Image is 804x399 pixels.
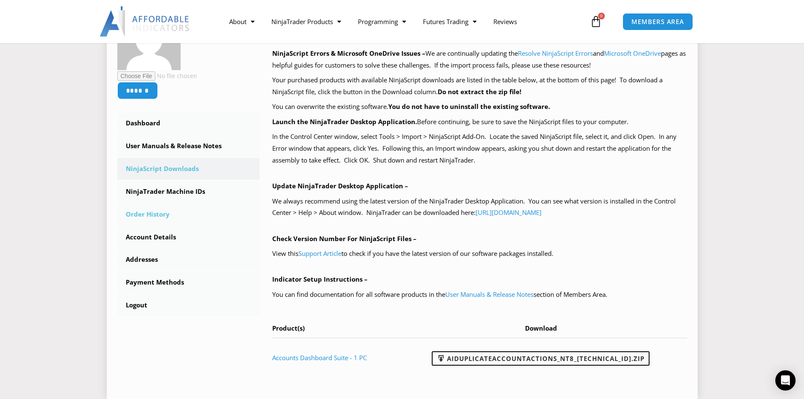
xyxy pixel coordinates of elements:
nav: Account pages [117,112,260,316]
img: LogoAI | Affordable Indicators – NinjaTrader [100,6,190,37]
p: You can find documentation for all software products in the section of Members Area. [272,289,687,301]
b: Indicator Setup Instructions – [272,275,368,283]
b: You do not have to uninstall the existing software. [388,102,550,111]
p: Before continuing, be sure to save the NinjaScript files to your computer. [272,116,687,128]
nav: Menu [221,12,588,31]
a: Addresses [117,249,260,271]
span: Download [525,324,557,332]
a: Programming [349,12,414,31]
a: AIDuplicateAccountActions_NT8_[TECHNICAL_ID].zip [432,351,650,366]
p: Your purchased products with available NinjaScript downloads are listed in the table below, at th... [272,74,687,98]
a: Accounts Dashboard Suite - 1 PC [272,353,367,362]
span: 0 [598,13,605,19]
a: Account Details [117,226,260,248]
a: NinjaTrader Products [263,12,349,31]
a: NinjaTrader Machine IDs [117,181,260,203]
b: Do not extract the zip file! [438,87,521,96]
p: You can overwrite the existing software. [272,101,687,113]
a: Resolve NinjaScript Errors [518,49,593,57]
p: View this to check if you have the latest version of our software packages installed. [272,248,687,260]
p: We always recommend using the latest version of the NinjaTrader Desktop Application. You can see ... [272,195,687,219]
a: User Manuals & Release Notes [445,290,533,299]
a: [URL][DOMAIN_NAME] [476,208,541,217]
a: Futures Trading [414,12,485,31]
div: Open Intercom Messenger [775,370,796,391]
a: Microsoft OneDrive [604,49,661,57]
p: In the Control Center window, select Tools > Import > NinjaScript Add-On. Locate the saved NinjaS... [272,131,687,166]
a: Dashboard [117,112,260,134]
p: We are continually updating the and pages as helpful guides for customers to solve these challeng... [272,48,687,71]
a: Support Article [298,249,341,258]
b: Check Version Number For NinjaScript Files – [272,234,417,243]
b: NinjaScript Errors & Microsoft OneDrive Issues – [272,49,425,57]
a: 0 [577,9,615,34]
a: User Manuals & Release Notes [117,135,260,157]
a: Logout [117,294,260,316]
a: About [221,12,263,31]
b: Update NinjaTrader Desktop Application – [272,182,408,190]
b: Launch the NinjaTrader Desktop Application. [272,117,417,126]
a: Order History [117,204,260,225]
span: MEMBERS AREA [631,19,684,25]
a: Payment Methods [117,271,260,293]
span: Product(s) [272,324,305,332]
a: Reviews [485,12,525,31]
a: NinjaScript Downloads [117,158,260,180]
a: MEMBERS AREA [623,13,693,30]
